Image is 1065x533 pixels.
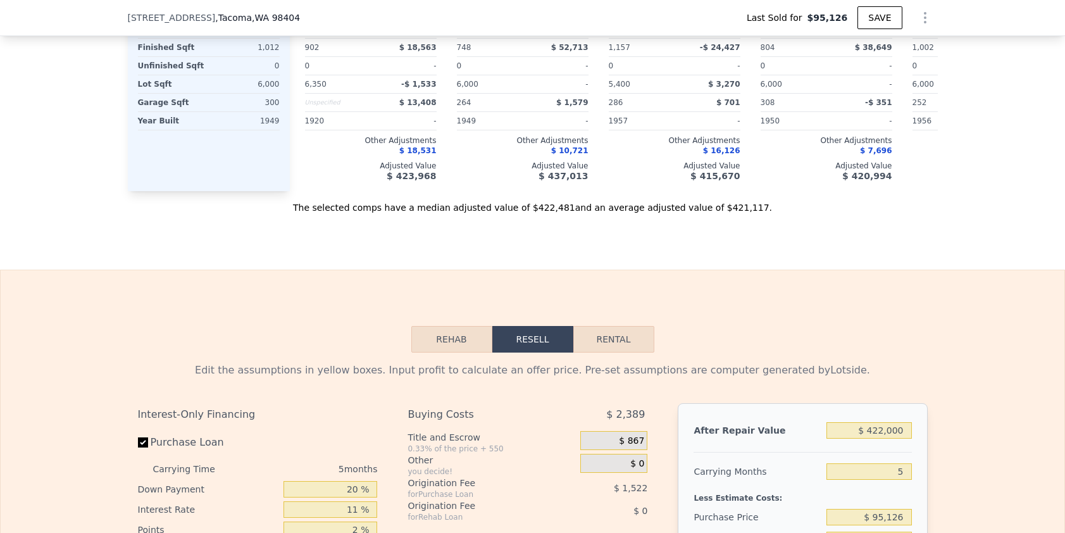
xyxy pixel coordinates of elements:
div: Other Adjustments [912,135,1044,146]
span: 0 [457,61,462,70]
div: Origination Fee [408,477,549,489]
button: Rental [573,326,654,353]
span: 0 [609,61,614,70]
span: $ 415,670 [690,171,740,181]
span: $ 1,522 [614,483,647,493]
span: [STREET_ADDRESS] [128,11,216,24]
span: 0 [761,61,766,70]
span: $ 3,270 [708,80,740,89]
div: - [525,112,589,130]
div: After Repair Value [694,419,821,442]
div: Carrying Months [694,460,821,483]
div: 300 [211,94,280,111]
span: $ 1,579 [556,98,588,107]
div: - [373,57,437,75]
div: 0 [211,57,280,75]
div: Origination Fee [408,499,549,512]
span: $ 0 [630,458,644,470]
div: Carrying Time [153,459,235,479]
span: 0 [912,61,918,70]
div: Lot Sqft [138,75,206,93]
div: Interest Rate [138,499,279,520]
div: Adjusted Value [609,161,740,171]
span: 748 [457,43,471,52]
div: 1,012 [211,39,280,56]
span: $ 2,389 [606,403,645,426]
div: Down Payment [138,479,279,499]
span: $ 52,713 [551,43,589,52]
span: 1,157 [609,43,630,52]
span: $95,126 [807,11,847,24]
div: 0.33% of the price + 550 [408,444,575,454]
div: Other [408,454,575,467]
div: - [525,57,589,75]
div: you decide! [408,467,575,477]
div: Buying Costs [408,403,549,426]
button: Show Options [912,5,938,30]
span: 6,000 [761,80,782,89]
span: 6,000 [912,80,934,89]
div: Adjusted Value [457,161,589,171]
span: $ 0 [633,506,647,516]
span: $ 18,531 [399,146,437,155]
div: Purchase Price [694,506,821,529]
span: $ 423,968 [387,171,436,181]
div: for Purchase Loan [408,489,549,499]
div: Other Adjustments [609,135,740,146]
div: Adjusted Value [761,161,892,171]
div: Other Adjustments [457,135,589,146]
div: 6,000 [211,75,280,93]
div: - [525,75,589,93]
div: 1920 [305,112,368,130]
div: Finished Sqft [138,39,206,56]
span: -$ 24,427 [700,43,740,52]
span: 286 [609,98,623,107]
div: 1949 [211,112,280,130]
input: Purchase Loan [138,437,148,448]
div: 1957 [609,112,672,130]
div: for Rehab Loan [408,512,549,522]
div: Unspecified [305,94,368,111]
span: $ 38,649 [855,43,892,52]
span: $ 437,013 [539,171,588,181]
span: , Tacoma [215,11,300,24]
div: 5 months [240,459,378,479]
div: - [829,57,892,75]
div: Other Adjustments [305,135,437,146]
span: 902 [305,43,320,52]
span: $ 701 [716,98,740,107]
div: - [677,112,740,130]
button: Rehab [411,326,492,353]
span: $ 420,994 [842,171,892,181]
span: 252 [912,98,927,107]
span: , WA 98404 [252,13,300,23]
span: $ 10,721 [551,146,589,155]
span: 804 [761,43,775,52]
div: Garage Sqft [138,94,206,111]
div: The selected comps have a median adjusted value of $422,481 and an average adjusted value of $421... [128,191,938,214]
span: $ 13,408 [399,98,437,107]
span: 264 [457,98,471,107]
div: - [829,112,892,130]
span: $ 16,126 [703,146,740,155]
div: 1949 [457,112,520,130]
div: - [373,112,437,130]
div: 1950 [761,112,824,130]
div: - [677,57,740,75]
span: Last Sold for [747,11,807,24]
button: SAVE [857,6,902,29]
div: Unfinished Sqft [138,57,206,75]
span: $ 18,563 [399,43,437,52]
span: $ 7,696 [860,146,892,155]
span: $ 867 [619,436,644,447]
span: 1,002 [912,43,934,52]
span: 6,000 [457,80,478,89]
div: 1956 [912,112,976,130]
span: 6,350 [305,80,327,89]
button: Resell [492,326,573,353]
div: Interest-Only Financing [138,403,378,426]
span: 308 [761,98,775,107]
div: Adjusted Value [305,161,437,171]
span: -$ 1,533 [401,80,436,89]
div: - [829,75,892,93]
